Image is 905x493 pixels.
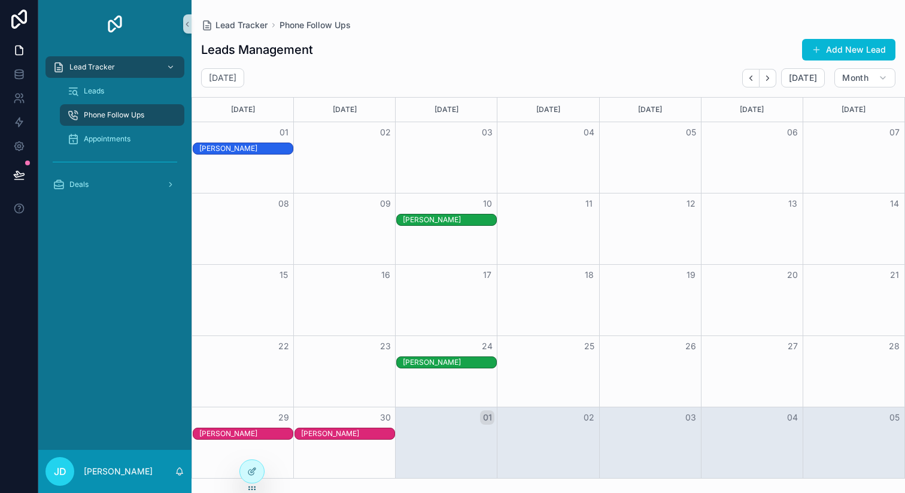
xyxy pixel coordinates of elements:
div: Month View [192,97,905,479]
a: Phone Follow Ups [60,104,184,126]
div: Allan Yong [199,428,293,439]
button: 18 [582,268,596,282]
button: 04 [582,125,596,140]
a: Deals [45,174,184,195]
button: 13 [785,196,800,211]
button: 05 [887,410,901,425]
button: 26 [684,339,698,353]
button: 19 [684,268,698,282]
div: [DATE] [805,98,903,122]
button: 22 [277,339,291,353]
button: 29 [277,410,291,425]
button: 20 [785,268,800,282]
button: 21 [887,268,901,282]
button: 03 [480,125,494,140]
button: Month [834,68,895,87]
div: Eugene Franker [403,214,496,225]
div: [DATE] [703,98,801,122]
div: [DATE] [499,98,597,122]
button: 11 [582,196,596,211]
img: App logo [105,14,124,34]
span: JD [54,464,66,479]
button: 02 [582,410,596,425]
span: Month [842,72,868,83]
div: [DATE] [296,98,393,122]
span: Phone Follow Ups [84,110,144,120]
button: 23 [378,339,393,353]
button: 12 [684,196,698,211]
button: 06 [785,125,800,140]
a: Leads [60,80,184,102]
button: 01 [480,410,494,425]
button: 08 [277,196,291,211]
span: Deals [69,180,89,189]
div: Chris Pickett [199,143,293,154]
button: 27 [785,339,800,353]
button: 14 [887,196,901,211]
a: Lead Tracker [201,19,268,31]
button: 24 [480,339,494,353]
div: Ken Bird [403,357,496,368]
div: [DATE] [397,98,495,122]
div: [DATE] [602,98,699,122]
button: [DATE] [781,68,825,87]
div: [PERSON_NAME] [199,144,293,153]
button: 15 [277,268,291,282]
button: 09 [378,196,393,211]
button: 16 [378,268,393,282]
span: Lead Tracker [69,62,115,72]
button: Add New Lead [802,39,895,61]
a: Appointments [60,128,184,150]
button: 28 [887,339,901,353]
span: Lead Tracker [215,19,268,31]
span: Appointments [84,134,130,144]
div: [PERSON_NAME] [403,215,496,225]
div: scrollable content [38,48,192,211]
p: [PERSON_NAME] [84,465,153,477]
a: Phone Follow Ups [280,19,351,31]
button: 07 [887,125,901,140]
button: Back [742,69,760,87]
div: [PERSON_NAME] [301,429,394,438]
button: Next [760,69,776,87]
button: 17 [480,268,494,282]
button: 03 [684,410,698,425]
button: 01 [277,125,291,140]
div: John Caradonna [301,428,394,439]
button: 10 [480,196,494,211]
h2: [DATE] [209,72,236,84]
button: 05 [684,125,698,140]
div: [DATE] [194,98,291,122]
h1: Leads Management [201,41,313,58]
div: [PERSON_NAME] [403,358,496,367]
button: 30 [378,410,393,425]
span: [DATE] [789,72,817,83]
button: 04 [785,410,800,425]
button: 02 [378,125,393,140]
a: Lead Tracker [45,56,184,78]
button: 25 [582,339,596,353]
span: Leads [84,86,104,96]
div: [PERSON_NAME] [199,429,293,438]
